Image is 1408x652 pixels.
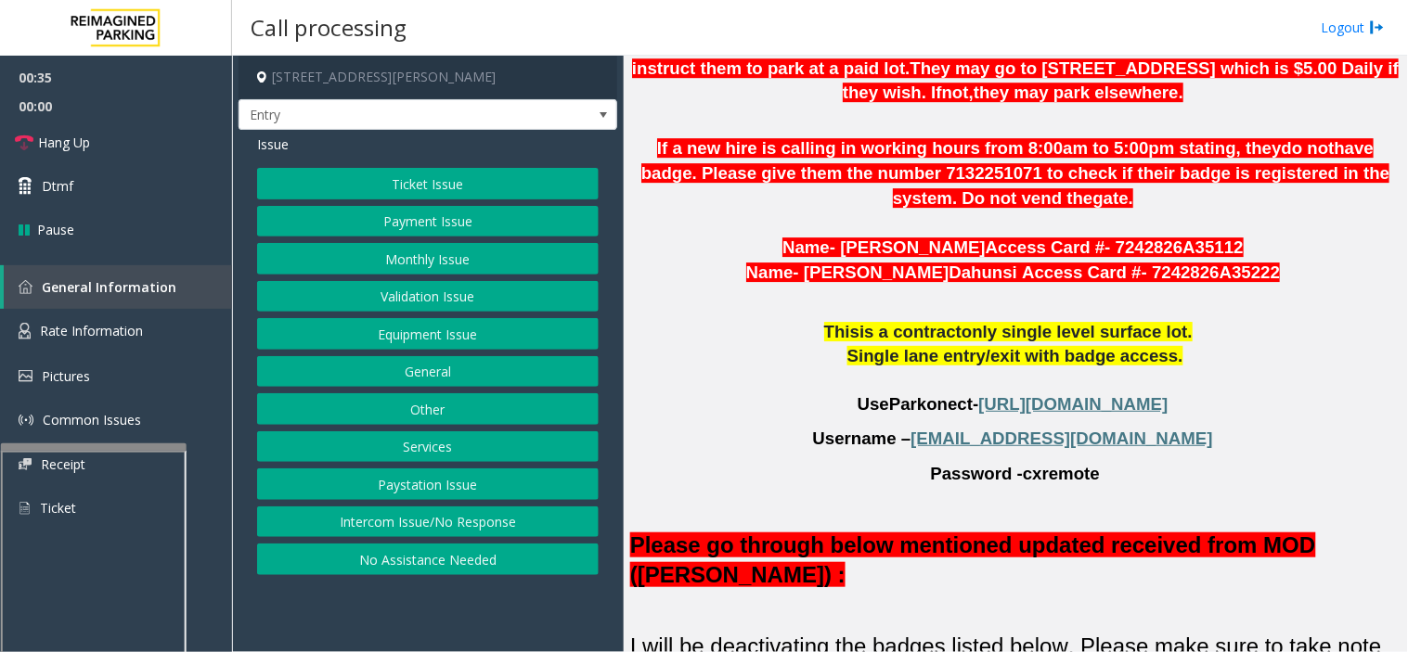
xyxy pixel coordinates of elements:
span: Single lane entry/exit with badge access [847,346,1179,365]
span: do not [1282,138,1335,158]
img: 'icon' [19,370,32,382]
button: Services [257,431,599,463]
span: Parkonect [889,394,973,415]
button: Ticket Issue [257,168,599,199]
span: Common Issues [43,411,141,428]
span: Use [858,394,889,414]
span: . [1179,346,1183,365]
span: If a new hire is calling in working hours from 8:00am to 5:00pm stating, they [657,138,1282,158]
img: 'icon' [19,413,33,428]
img: 'icon' [19,280,32,294]
span: . [1188,322,1193,341]
span: have badge. Please give them the number 7132251071 to check if their badge is registered in the s... [641,138,1390,207]
span: Please go through below mentioned updated received from MOD ([PERSON_NAME] [630,532,1316,586]
span: General Information [42,278,176,296]
span: This [824,322,859,341]
h3: Call processing [241,5,416,50]
span: Dahunsi [949,262,1017,283]
span: - 7242826A35222 [1142,262,1280,282]
span: Access Card # [986,237,1105,257]
span: Rate Information [40,322,143,339]
span: Issue [257,134,289,154]
a: [URL][DOMAIN_NAME] [979,398,1169,413]
button: Monthly Issue [257,243,599,275]
span: only single level surface lot [962,322,1188,341]
span: Password - [931,464,1024,483]
span: Access Card # [1022,262,1142,282]
span: please do not vend the gates and instruct them to park at a paid lot. [632,33,1392,78]
button: Paystation Issue [257,468,599,500]
span: Name [782,237,830,257]
span: [EMAIL_ADDRESS][DOMAIN_NAME] [911,428,1213,448]
button: No Assistance Needed [257,543,599,575]
span: They may go to [STREET_ADDRESS] which is $5.00 Daily if they wish. If [843,58,1399,103]
button: Intercom Issue/No Response [257,506,599,538]
span: gate. [1092,188,1133,208]
span: ) : [824,562,846,588]
button: Equipment Issue [257,318,599,350]
span: is a contract [859,322,962,341]
span: - [973,394,978,414]
span: Pictures [42,367,90,385]
span: Username – [813,428,911,448]
span: - [PERSON_NAME] [793,262,949,282]
span: - 7242826A35112 [1104,237,1243,257]
span: Hang Up [38,133,90,152]
img: logout [1370,18,1385,37]
h4: [STREET_ADDRESS][PERSON_NAME] [239,56,617,99]
button: Payment Issue [257,206,599,237]
img: 'icon' [19,323,31,339]
span: Entry [239,100,541,130]
span: Pause [37,220,74,239]
span: [URL][DOMAIN_NAME] [979,394,1169,414]
span: cxremote [1023,464,1100,484]
span: they may park elsewhere. [974,83,1183,102]
span: - [PERSON_NAME] [830,237,986,257]
span: not, [942,83,974,102]
a: Logout [1322,18,1385,37]
button: General [257,356,599,388]
button: Validation Issue [257,281,599,313]
span: Name [746,262,794,282]
button: Other [257,393,599,425]
a: General Information [4,265,232,309]
span: Dtmf [42,176,73,196]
